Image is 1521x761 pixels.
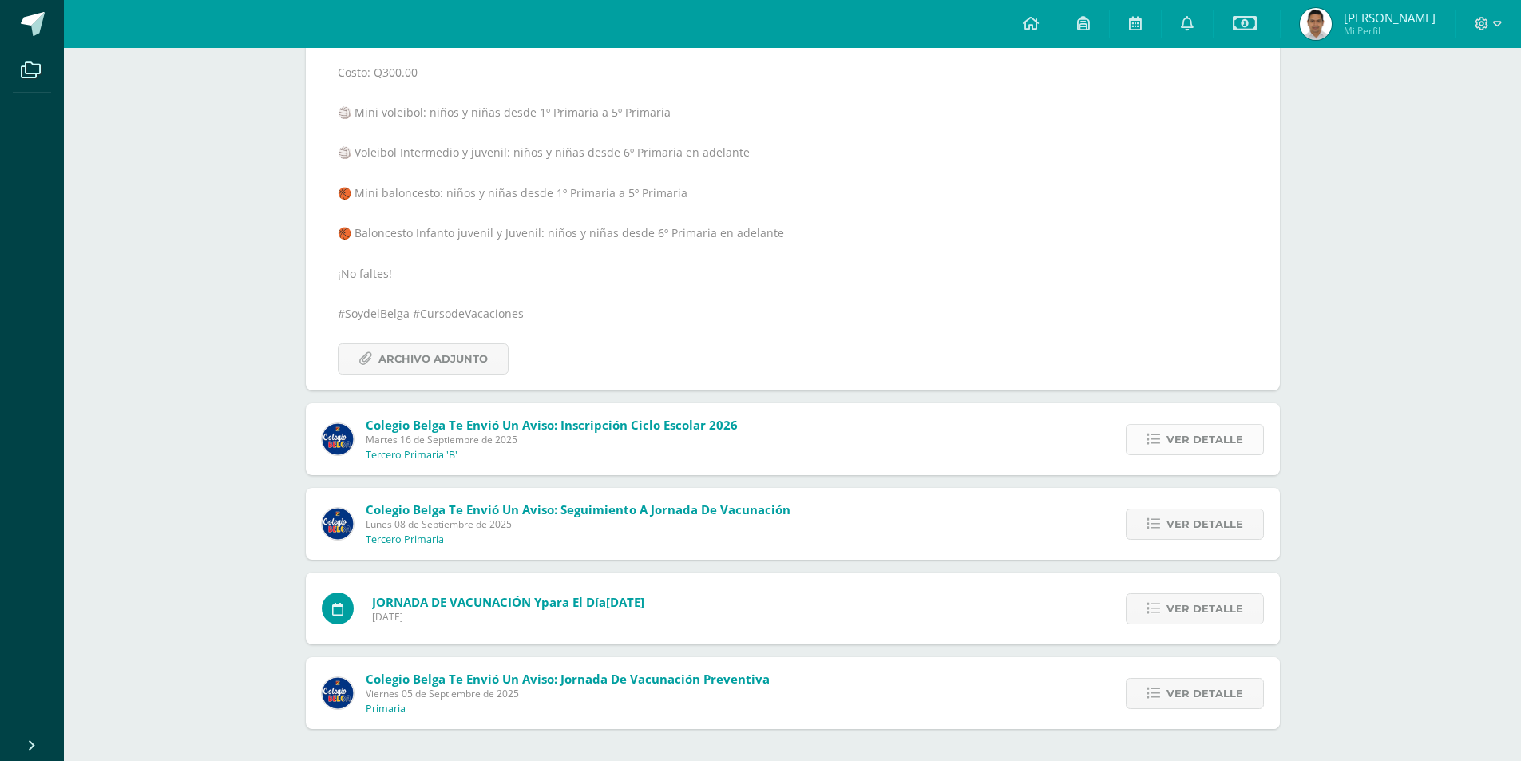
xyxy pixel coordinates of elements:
[372,594,644,610] span: para el día
[378,344,488,374] span: Archivo Adjunto
[1166,679,1243,708] span: Ver detalle
[338,343,509,375] a: Archivo Adjunto
[366,501,790,517] span: Colegio Belga te envió un aviso: Seguimiento a Jornada de Vacunación
[606,594,644,610] span: [DATE]
[1344,24,1436,38] span: Mi Perfil
[322,508,354,540] img: 919ad801bb7643f6f997765cf4083301.png
[366,433,738,446] span: Martes 16 de Septiembre de 2025
[372,594,541,610] span: JORNADA DE VACUNACIÓN Y
[366,703,406,715] p: Primaria
[1300,8,1332,40] img: c0b9f8cebd4dae4603e25a687676402d.png
[366,517,790,531] span: Lunes 08 de Septiembre de 2025
[366,671,770,687] span: Colegio Belga te envió un aviso: Jornada de vacunación preventiva
[1344,10,1436,26] span: [PERSON_NAME]
[1166,425,1243,454] span: Ver detalle
[338,22,1248,375] div: ¡Participa en nuestro Curso de Vacaciones! Costo: Q300.00 🏐 Mini voleibol: niños y niñas desde 1º...
[366,687,770,700] span: Viernes 05 de Septiembre de 2025
[366,417,738,433] span: Colegio Belga te envió un aviso: Inscripción Ciclo Escolar 2026
[366,533,444,546] p: Tercero Primaria
[322,423,354,455] img: 919ad801bb7643f6f997765cf4083301.png
[366,449,457,462] p: Tercero Primaria 'B'
[322,677,354,709] img: 919ad801bb7643f6f997765cf4083301.png
[372,610,644,624] span: [DATE]
[1166,509,1243,539] span: Ver detalle
[1166,594,1243,624] span: Ver detalle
